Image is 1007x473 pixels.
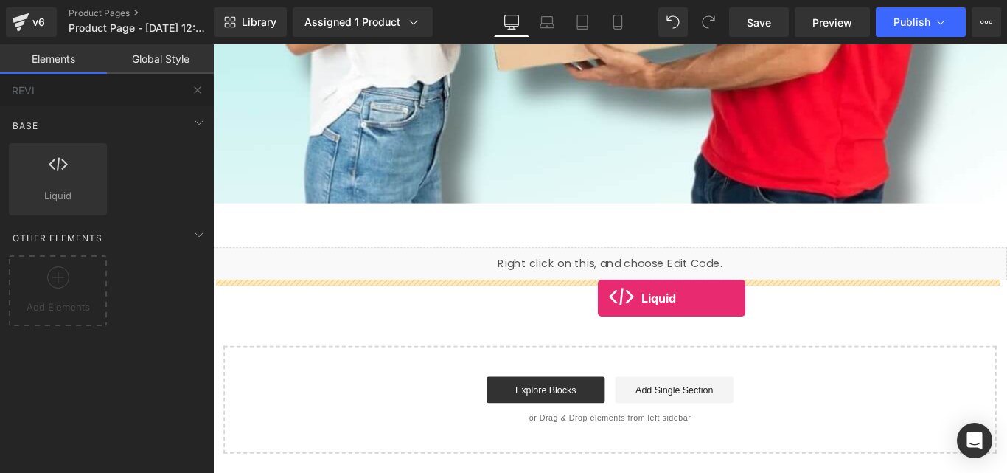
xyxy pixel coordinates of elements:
[876,7,966,37] button: Publish
[452,373,585,403] a: Add Single Section
[812,15,852,30] span: Preview
[307,373,440,403] a: Explore Blocks
[69,7,238,19] a: Product Pages
[694,7,723,37] button: Redo
[69,22,210,34] span: Product Page - [DATE] 12:00:56
[795,7,870,37] a: Preview
[11,119,40,133] span: Base
[658,7,688,37] button: Undo
[494,7,529,37] a: Desktop
[214,7,287,37] a: New Library
[11,231,104,245] span: Other Elements
[13,300,103,315] span: Add Elements
[529,7,565,37] a: Laptop
[747,15,771,30] span: Save
[6,7,57,37] a: v6
[565,7,600,37] a: Tablet
[242,15,276,29] span: Library
[35,415,857,425] p: or Drag & Drop elements from left sidebar
[972,7,1001,37] button: More
[957,423,992,458] div: Open Intercom Messenger
[107,44,214,74] a: Global Style
[13,188,102,204] span: Liquid
[600,7,635,37] a: Mobile
[893,16,930,28] span: Publish
[304,15,421,30] div: Assigned 1 Product
[29,13,48,32] div: v6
